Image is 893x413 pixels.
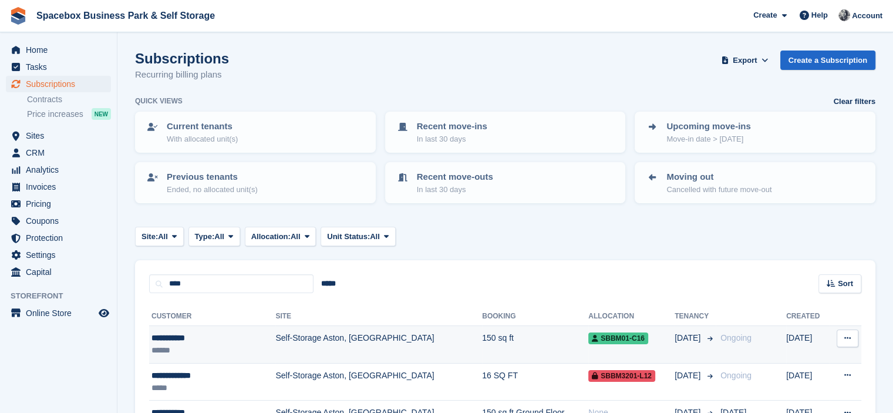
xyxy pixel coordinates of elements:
p: In last 30 days [417,184,493,196]
a: menu [6,247,111,263]
img: stora-icon-8386f47178a22dfd0bd8f6a31ec36ba5ce8667c1dd55bd0f319d3a0aa187defe.svg [9,7,27,25]
span: Site: [141,231,158,243]
a: Clear filters [833,96,875,108]
button: Type: All [188,227,240,246]
a: menu [6,179,111,195]
span: Ongoing [720,371,752,380]
p: Move-in date > [DATE] [666,133,750,145]
a: Previous tenants Ended, no allocated unit(s) [136,163,375,202]
p: Current tenants [167,120,238,133]
th: Booking [482,307,588,326]
span: Home [26,42,96,58]
span: Create [753,9,777,21]
a: menu [6,196,111,212]
button: Export [719,51,771,70]
span: Help [811,9,828,21]
span: Subscriptions [26,76,96,92]
a: menu [6,145,111,161]
span: Storefront [11,290,117,302]
a: menu [6,264,111,280]
div: NEW [92,108,111,120]
td: Self-Storage Aston, [GEOGRAPHIC_DATA] [275,326,482,364]
p: With allocated unit(s) [167,133,238,145]
p: Recent move-outs [417,170,493,184]
td: 150 sq ft [482,326,588,364]
span: All [158,231,168,243]
a: Current tenants With allocated unit(s) [136,113,375,152]
a: menu [6,305,111,321]
span: [DATE] [675,332,703,344]
span: Allocation: [251,231,291,243]
span: All [291,231,301,243]
span: Protection [26,230,96,246]
th: Site [275,307,482,326]
span: Capital [26,264,96,280]
button: Site: All [135,227,184,246]
td: Self-Storage Aston, [GEOGRAPHIC_DATA] [275,363,482,401]
th: Tenancy [675,307,716,326]
a: menu [6,230,111,246]
p: In last 30 days [417,133,487,145]
span: Price increases [27,109,83,120]
span: Account [852,10,882,22]
span: All [214,231,224,243]
td: [DATE] [786,363,830,401]
span: [DATE] [675,370,703,382]
span: Type: [195,231,215,243]
a: menu [6,42,111,58]
th: Allocation [588,307,675,326]
span: Analytics [26,162,96,178]
span: Pricing [26,196,96,212]
span: SBBM3201-L12 [588,370,655,382]
span: Settings [26,247,96,263]
a: Price increases NEW [27,108,111,120]
h1: Subscriptions [135,51,229,66]
span: Invoices [26,179,96,195]
span: Coupons [26,213,96,229]
p: Upcoming move-ins [666,120,750,133]
a: Recent move-outs In last 30 days [386,163,625,202]
img: SUDIPTA VIRMANI [838,9,850,21]
a: Moving out Cancelled with future move-out [636,163,874,202]
p: Moving out [666,170,771,184]
a: menu [6,162,111,178]
button: Unit Status: All [321,227,395,246]
a: Contracts [27,94,111,105]
th: Created [786,307,830,326]
a: menu [6,213,111,229]
a: Recent move-ins In last 30 days [386,113,625,152]
a: menu [6,76,111,92]
span: SBBM01-C16 [588,333,648,344]
span: Ongoing [720,333,752,343]
a: menu [6,127,111,144]
span: Unit Status: [327,231,370,243]
a: Create a Subscription [780,51,875,70]
a: menu [6,59,111,75]
a: Upcoming move-ins Move-in date > [DATE] [636,113,874,152]
p: Recurring billing plans [135,68,229,82]
td: 16 SQ FT [482,363,588,401]
span: Tasks [26,59,96,75]
span: All [370,231,380,243]
span: Sites [26,127,96,144]
button: Allocation: All [245,227,316,246]
a: Preview store [97,306,111,320]
span: Online Store [26,305,96,321]
span: Sort [838,278,853,290]
span: CRM [26,145,96,161]
td: [DATE] [786,326,830,364]
a: Spacebox Business Park & Self Storage [32,6,220,25]
p: Previous tenants [167,170,258,184]
th: Customer [149,307,275,326]
span: Export [733,55,757,66]
p: Ended, no allocated unit(s) [167,184,258,196]
p: Recent move-ins [417,120,487,133]
h6: Quick views [135,96,183,106]
p: Cancelled with future move-out [666,184,771,196]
